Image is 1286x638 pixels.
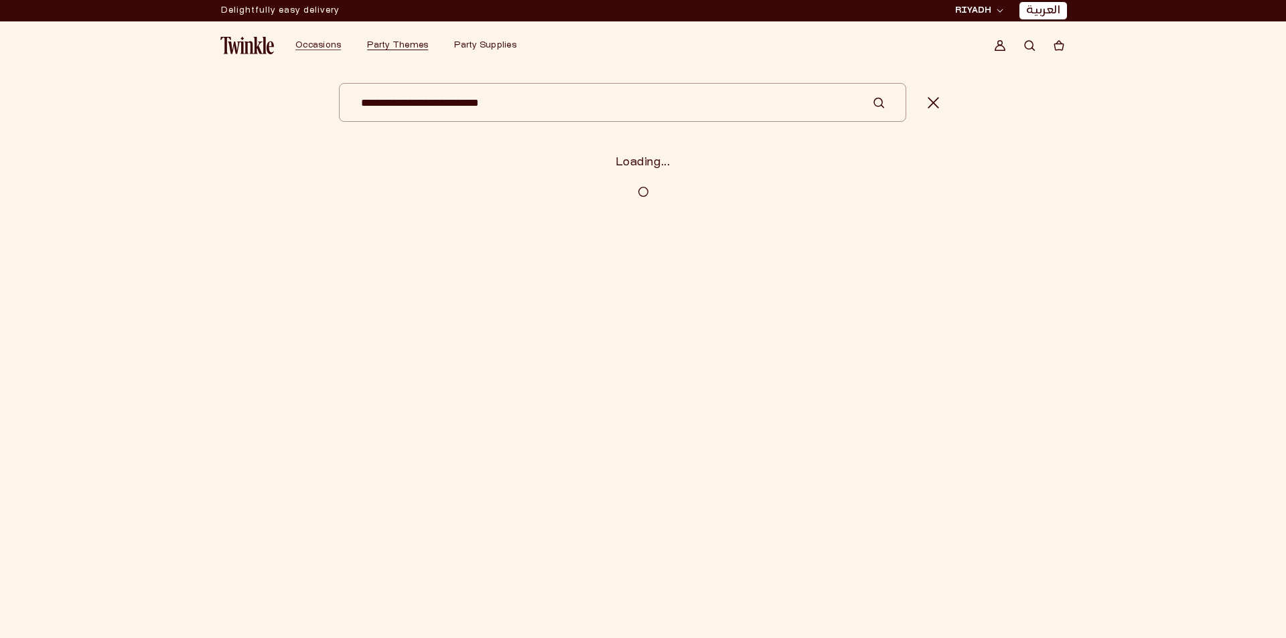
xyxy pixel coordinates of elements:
[1015,31,1044,60] summary: Search
[446,32,534,59] summary: Party Supplies
[220,37,274,54] img: Twinkle
[1026,4,1060,18] a: العربية
[873,83,885,122] button: Search
[951,4,1007,17] button: RIYADH
[287,32,359,59] summary: Occasions
[339,154,947,173] span: Loading...
[221,1,340,21] p: Delightfully easy delivery
[295,40,341,51] a: Occasions
[295,42,341,50] span: Occasions
[367,40,428,51] a: Party Themes
[367,42,428,50] span: Party Themes
[920,83,947,122] button: Close
[359,32,446,59] summary: Party Themes
[454,42,516,50] span: Party Supplies
[955,5,991,17] span: RIYADH
[454,40,516,51] a: Party Supplies
[221,1,340,21] div: Announcement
